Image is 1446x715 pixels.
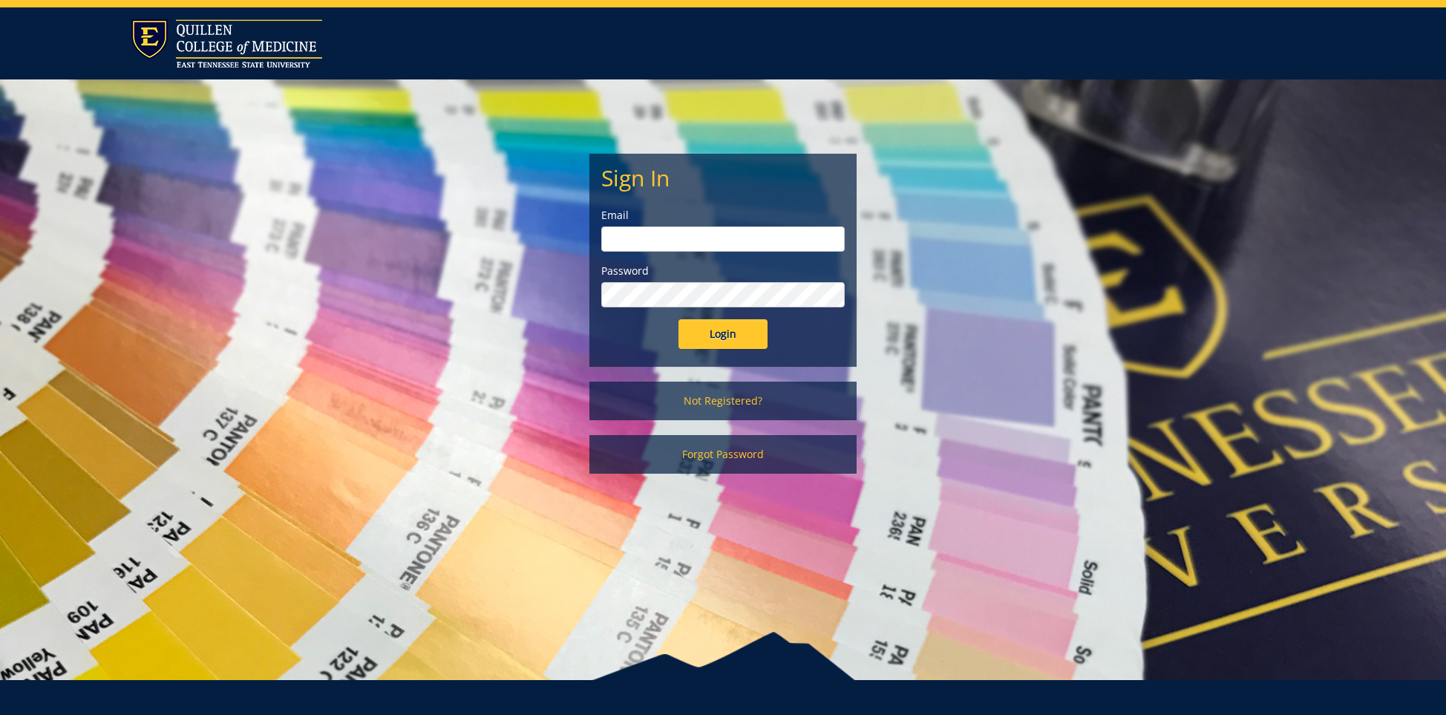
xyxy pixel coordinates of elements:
a: Forgot Password [589,435,857,474]
label: Email [601,208,845,223]
a: Not Registered? [589,382,857,420]
h2: Sign In [601,166,845,190]
label: Password [601,264,845,278]
img: ETSU logo [131,19,322,68]
input: Login [678,319,768,349]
